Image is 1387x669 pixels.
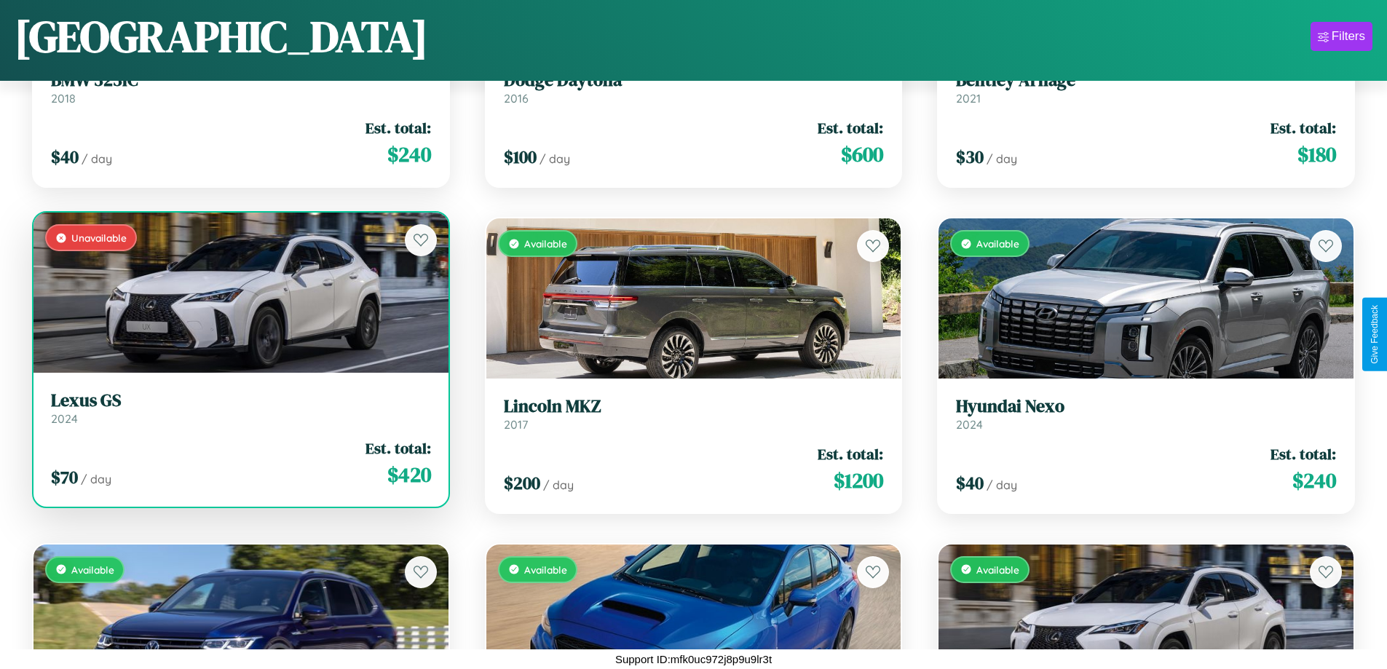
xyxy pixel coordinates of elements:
[987,478,1017,492] span: / day
[51,465,78,489] span: $ 70
[956,145,984,169] span: $ 30
[504,471,540,495] span: $ 200
[51,70,431,106] a: BMW 323iC2018
[543,478,574,492] span: / day
[365,117,431,138] span: Est. total:
[504,396,884,417] h3: Lincoln MKZ
[540,151,570,166] span: / day
[615,649,772,669] p: Support ID: mfk0uc972j8p9u9lr3t
[1271,117,1336,138] span: Est. total:
[51,390,431,411] h3: Lexus GS
[15,7,428,66] h1: [GEOGRAPHIC_DATA]
[504,417,528,432] span: 2017
[51,145,79,169] span: $ 40
[51,390,431,426] a: Lexus GS2024
[956,70,1336,91] h3: Bentley Arnage
[524,563,567,576] span: Available
[956,91,981,106] span: 2021
[818,443,883,464] span: Est. total:
[82,151,112,166] span: / day
[1297,140,1336,169] span: $ 180
[51,411,78,426] span: 2024
[387,140,431,169] span: $ 240
[956,396,1336,432] a: Hyundai Nexo2024
[71,231,127,244] span: Unavailable
[81,472,111,486] span: / day
[956,70,1336,106] a: Bentley Arnage2021
[1271,443,1336,464] span: Est. total:
[51,70,431,91] h3: BMW 323iC
[504,396,884,432] a: Lincoln MKZ2017
[504,91,529,106] span: 2016
[1311,22,1372,51] button: Filters
[956,417,983,432] span: 2024
[841,140,883,169] span: $ 600
[71,563,114,576] span: Available
[365,438,431,459] span: Est. total:
[976,237,1019,250] span: Available
[834,466,883,495] span: $ 1200
[976,563,1019,576] span: Available
[987,151,1017,166] span: / day
[1292,466,1336,495] span: $ 240
[956,471,984,495] span: $ 40
[818,117,883,138] span: Est. total:
[956,396,1336,417] h3: Hyundai Nexo
[51,91,76,106] span: 2018
[1370,305,1380,364] div: Give Feedback
[387,460,431,489] span: $ 420
[524,237,567,250] span: Available
[504,70,884,106] a: Dodge Daytona2016
[504,145,537,169] span: $ 100
[1332,29,1365,44] div: Filters
[504,70,884,91] h3: Dodge Daytona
